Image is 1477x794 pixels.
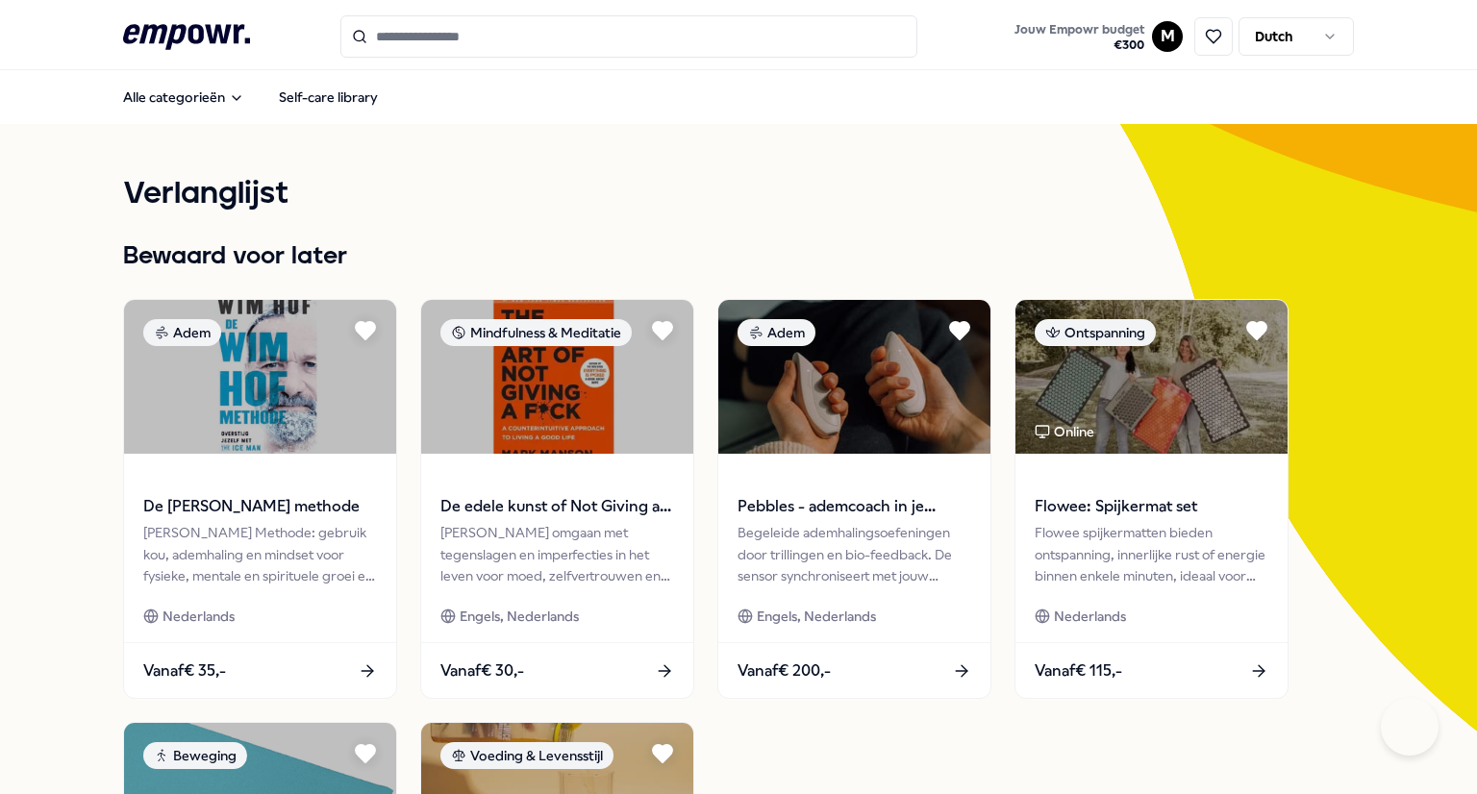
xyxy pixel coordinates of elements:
span: Vanaf € 200,- [738,658,831,683]
div: Online [1035,421,1094,442]
button: Alle categorieën [108,78,260,116]
div: Mindfulness & Meditatie [440,319,632,346]
span: Nederlands [163,606,235,627]
div: Begeleide ademhalingsoefeningen door trillingen en bio-feedback. De sensor synchroniseert met jou... [738,522,971,586]
a: package imageMindfulness & MeditatieDe edele kunst of Not Giving a F*ck[PERSON_NAME] omgaan met t... [420,299,694,699]
span: € 300 [1014,37,1144,53]
span: Vanaf € 35,- [143,658,226,683]
img: package image [718,300,990,454]
span: De edele kunst of Not Giving a F*ck [440,494,674,519]
span: De [PERSON_NAME] methode [143,494,377,519]
iframe: Help Scout Beacon - Open [1381,698,1439,756]
a: Jouw Empowr budget€300 [1007,16,1152,57]
a: package imageAdemPebbles - ademcoach in je handenBegeleide ademhalingsoefeningen door trillingen ... [717,299,991,699]
h1: Bewaard voor later [123,237,1354,276]
a: package imageAdemDe [PERSON_NAME] methode[PERSON_NAME] Methode: gebruik kou, ademhaling en mindse... [123,299,397,699]
h1: Verlanglijst [123,170,1354,218]
img: package image [1015,300,1288,454]
button: Jouw Empowr budget€300 [1011,18,1148,57]
div: Ontspanning [1035,319,1156,346]
nav: Main [108,78,393,116]
span: Nederlands [1054,606,1126,627]
div: Flowee spijkermatten bieden ontspanning, innerlijke rust of energie binnen enkele minuten, ideaal... [1035,522,1268,586]
span: Pebbles - ademcoach in je handen [738,494,971,519]
span: Engels, Nederlands [460,606,579,627]
a: Self-care library [263,78,393,116]
span: Vanaf € 30,- [440,658,524,683]
span: Vanaf € 115,- [1035,658,1122,683]
div: Beweging [143,742,247,769]
div: [PERSON_NAME] Methode: gebruik kou, ademhaling en mindset voor fysieke, mentale en spirituele gro... [143,522,377,586]
img: package image [124,300,396,454]
span: Engels, Nederlands [757,606,876,627]
div: Adem [143,319,221,346]
img: package image [421,300,693,454]
span: Jouw Empowr budget [1014,22,1144,37]
input: Search for products, categories or subcategories [340,15,917,58]
div: [PERSON_NAME] omgaan met tegenslagen en imperfecties in het leven voor moed, zelfvertrouwen en ee... [440,522,674,586]
div: Voeding & Levensstijl [440,742,613,769]
button: M [1152,21,1183,52]
span: Flowee: Spijkermat set [1035,494,1268,519]
div: Adem [738,319,815,346]
a: package imageOntspanningOnlineFlowee: Spijkermat setFlowee spijkermatten bieden ontspanning, inne... [1014,299,1289,699]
